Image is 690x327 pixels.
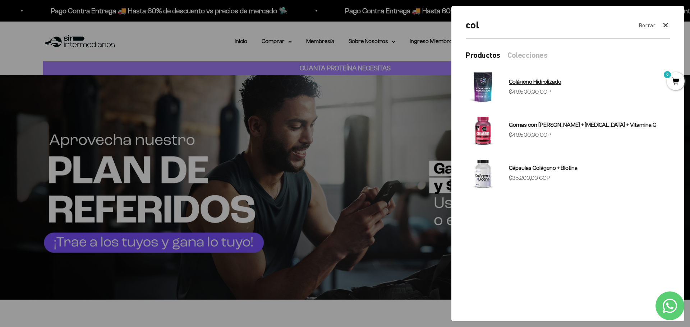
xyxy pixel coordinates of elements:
sale-price: $49.500,00 COP [509,87,551,97]
img: Cápsulas Colágeno + Biotina [466,156,500,190]
button: Colecciones [507,50,547,61]
img: Colágeno Hidrolizado [466,70,500,104]
a: 0 [667,78,685,86]
sale-price: $49.500,00 COP [509,130,551,140]
a: Colágeno Hidrolizado $49.500,00 COP [466,70,670,104]
mark: 0 [663,70,672,79]
sale-price: $35.200,00 COP [509,173,550,183]
button: Borrar [639,21,655,30]
a: Cápsulas Colágeno + Biotina $35.200,00 COP [466,156,670,190]
span: Colágeno Hidrolizado [509,79,561,85]
a: Gomas con [PERSON_NAME] + [MEDICAL_DATA] + Vitamina C $49.500,00 COP [466,113,670,147]
input: Buscar [466,17,633,33]
button: Productos [466,50,500,61]
span: Gomas con [PERSON_NAME] + [MEDICAL_DATA] + Vitamina C [509,122,656,128]
img: Gomas con Colageno + Biotina + Vitamina C [466,113,500,147]
span: Cápsulas Colágeno + Biotina [509,165,578,171]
